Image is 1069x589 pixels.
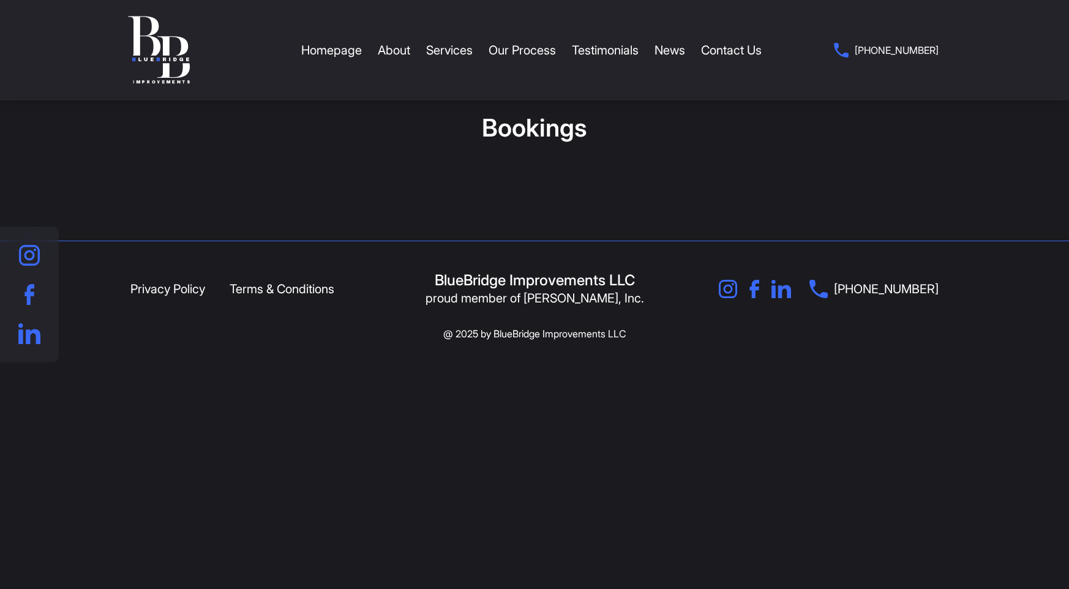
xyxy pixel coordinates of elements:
[809,280,939,298] a: [PHONE_NUMBER]
[301,32,362,69] a: Homepage
[655,32,685,69] a: News
[230,280,334,298] a: Terms & Conditions
[130,325,939,342] div: @ 2025 by BlueBridge Improvements LLC
[130,280,205,298] a: Privacy Policy
[855,42,939,59] span: [PHONE_NUMBER]
[426,32,473,69] a: Services
[572,32,639,69] a: Testimonials
[130,113,939,192] h2: Bookings
[400,290,669,307] div: proud member of [PERSON_NAME], Inc.
[378,32,410,69] a: About
[400,272,669,290] h3: BlueBridge Improvements LLC
[834,42,939,59] a: [PHONE_NUMBER]
[701,32,762,69] a: Contact Us
[489,32,556,69] a: Our Process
